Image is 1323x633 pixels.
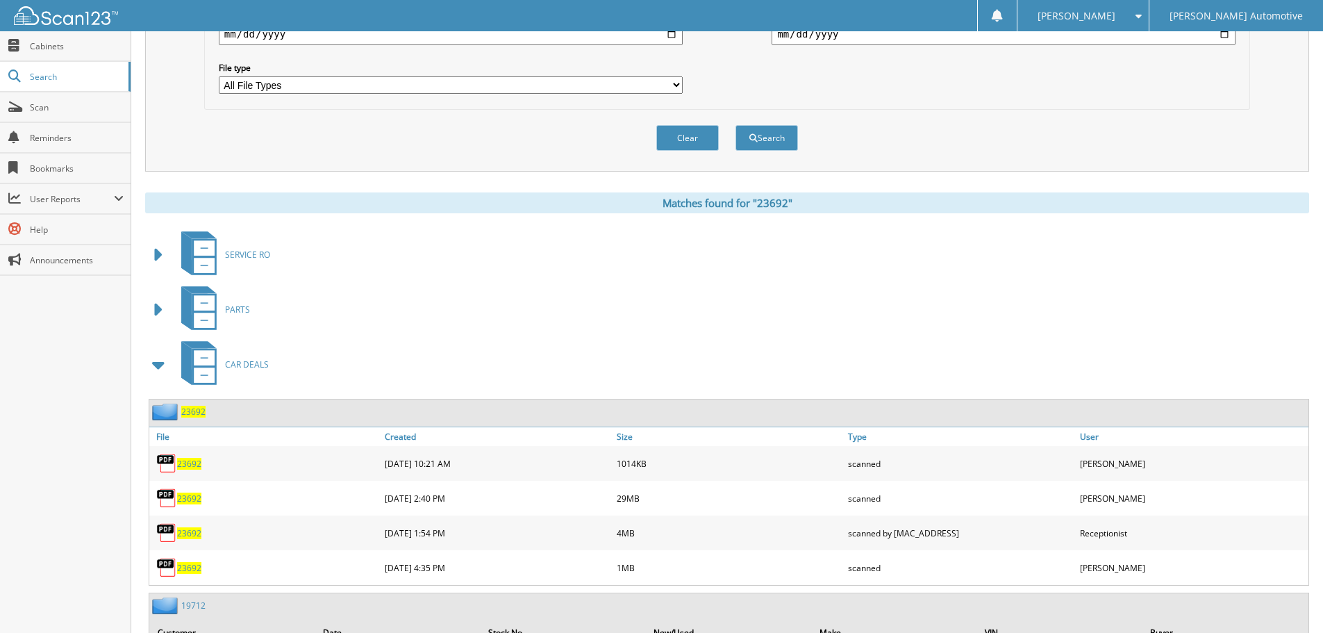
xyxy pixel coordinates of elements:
button: Clear [656,125,719,151]
a: Created [381,427,613,446]
a: 23692 [177,562,201,574]
span: SERVICE RO [225,249,270,261]
input: end [772,23,1235,45]
span: Reminders [30,132,124,144]
a: 23692 [181,406,206,418]
div: scanned [844,554,1076,582]
a: SERVICE RO [173,227,270,282]
div: 1MB [613,554,845,582]
div: 1014KB [613,450,845,477]
img: PDF.png [156,557,177,578]
span: [PERSON_NAME] Automotive [1170,12,1303,20]
div: [DATE] 1:54 PM [381,519,613,547]
a: Type [844,427,1076,446]
div: [DATE] 4:35 PM [381,554,613,582]
span: User Reports [30,193,114,205]
div: [PERSON_NAME] [1076,484,1308,512]
a: 23692 [177,493,201,504]
img: scan123-logo-white.svg [14,6,118,25]
div: scanned [844,484,1076,512]
span: [PERSON_NAME] [1038,12,1115,20]
a: 23692 [177,527,201,539]
div: [DATE] 2:40 PM [381,484,613,512]
span: CAR DEALS [225,359,269,370]
span: Announcements [30,254,124,266]
a: Size [613,427,845,446]
iframe: Chat Widget [1254,566,1323,633]
input: start [219,23,683,45]
a: PARTS [173,282,250,337]
span: PARTS [225,304,250,315]
span: Cabinets [30,40,124,52]
a: CAR DEALS [173,337,269,392]
span: Search [30,71,122,83]
span: Help [30,224,124,236]
div: 29MB [613,484,845,512]
div: Matches found for "23692" [145,192,1309,213]
a: 23692 [177,458,201,470]
a: 19712 [181,600,206,611]
span: Bookmarks [30,163,124,174]
span: Scan [30,101,124,113]
div: Receptionist [1076,519,1308,547]
img: folder2.png [152,403,181,420]
div: [PERSON_NAME] [1076,554,1308,582]
img: PDF.png [156,488,177,509]
div: scanned [844,450,1076,477]
div: 4MB [613,519,845,547]
label: File type [219,62,683,74]
a: User [1076,427,1308,446]
div: [DATE] 10:21 AM [381,450,613,477]
img: PDF.png [156,453,177,474]
img: folder2.png [152,597,181,614]
div: [PERSON_NAME] [1076,450,1308,477]
div: scanned by [MAC_ADDRESS] [844,519,1076,547]
button: Search [735,125,798,151]
a: File [149,427,381,446]
img: PDF.png [156,523,177,543]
